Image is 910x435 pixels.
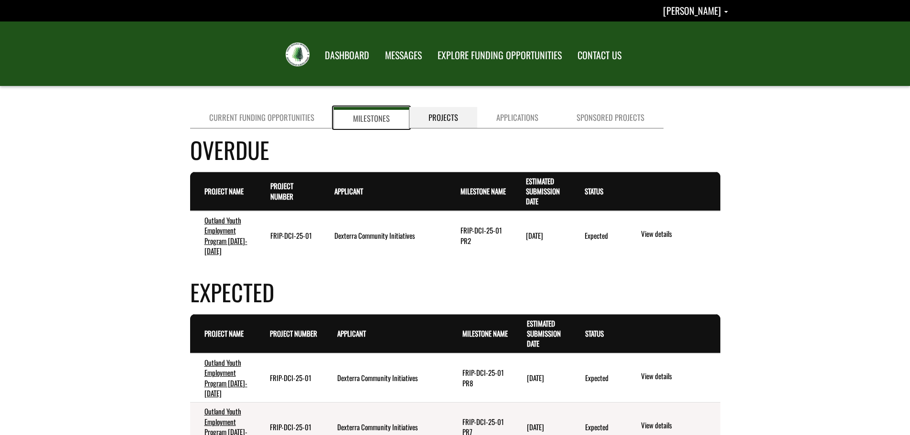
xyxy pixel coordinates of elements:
[409,107,477,128] a: Projects
[334,186,363,196] a: Applicant
[448,353,513,403] td: FRIP-DCI-25-01 PR8
[663,3,728,18] a: Ceilidh Milligan
[190,133,720,167] h4: Overdue
[641,371,716,382] a: View details
[318,43,376,67] a: DASHBOARD
[430,43,569,67] a: EXPLORE FUNDING OPPORTUNITIES
[585,328,604,339] a: Status
[256,211,320,260] td: FRIP-DCI-25-01
[190,107,333,128] a: Current Funding Opportunities
[571,353,625,403] td: Expected
[527,372,544,383] time: [DATE]
[462,328,508,339] a: Milestone Name
[320,211,447,260] td: Dexterra Community Initiatives
[526,230,543,241] time: [DATE]
[190,211,256,260] td: Outland Youth Employment Program 2025-2032
[190,275,720,309] h4: Expected
[316,41,629,67] nav: Main Navigation
[526,176,560,207] a: Estimated Submission Date
[512,211,570,260] td: 9/30/2025
[527,422,544,432] time: [DATE]
[570,43,629,67] a: CONTACT US
[204,357,247,398] a: Outland Youth Employment Program [DATE]-[DATE]
[446,211,512,260] td: FRIP-DCI-25-01 PR2
[477,107,557,128] a: Applications
[204,215,247,256] a: Outland Youth Employment Program [DATE]-[DATE]
[625,314,720,353] th: Actions
[256,353,323,403] td: FRIP-DCI-25-01
[323,353,448,403] td: Dexterra Community Initiatives
[190,353,256,403] td: Outland Youth Employment Program 2025-2032
[333,107,409,128] a: Milestones
[585,186,603,196] a: Status
[625,353,720,403] td: action menu
[460,186,506,196] a: Milestone Name
[204,186,244,196] a: Project Name
[270,180,293,201] a: Project Number
[286,42,310,66] img: FRIAA Submissions Portal
[513,353,571,403] td: 9/30/2028
[625,211,720,260] td: action menu
[557,107,664,128] a: Sponsored Projects
[337,328,366,339] a: Applicant
[641,420,716,432] a: View details
[663,3,721,18] span: [PERSON_NAME]
[527,318,561,349] a: Estimated Submission Date
[270,328,317,339] a: Project Number
[570,211,625,260] td: Expected
[378,43,429,67] a: MESSAGES
[625,172,720,211] th: Actions
[204,328,244,339] a: Project Name
[641,229,716,240] a: View details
